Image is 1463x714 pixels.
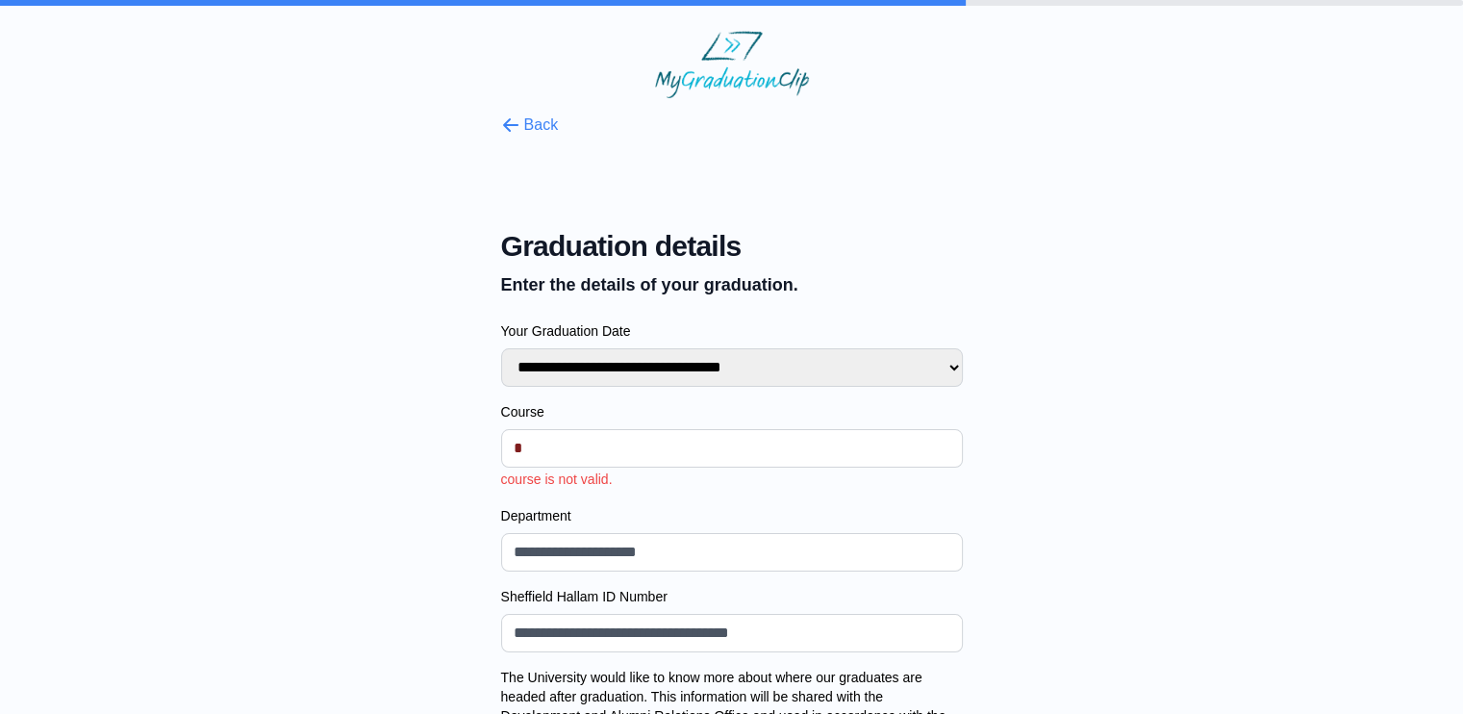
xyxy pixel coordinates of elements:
label: Department [501,506,963,525]
img: MyGraduationClip [655,31,809,98]
button: Back [501,114,559,137]
label: Your Graduation Date [501,321,963,341]
span: Graduation details [501,229,963,264]
p: Enter the details of your graduation. [501,271,963,298]
label: Course [501,402,963,421]
span: course is not valid. [501,472,613,487]
label: Sheffield Hallam ID Number [501,587,963,606]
